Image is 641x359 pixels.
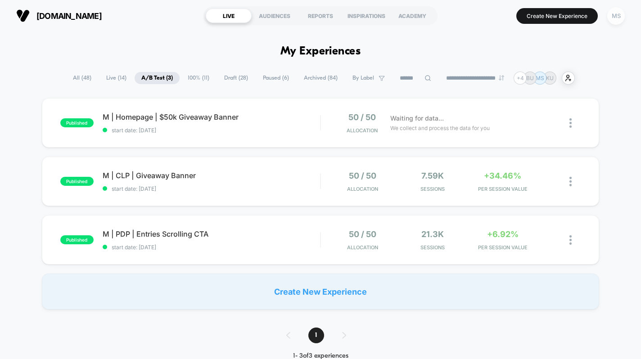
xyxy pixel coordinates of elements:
span: PER SESSION VALUE [470,244,536,251]
span: M | PDP | Entries Scrolling CTA [103,229,320,238]
span: 50 / 50 [349,171,376,180]
span: published [60,235,94,244]
span: 50 / 50 [348,112,376,122]
span: Archived ( 84 ) [297,72,344,84]
span: M | Homepage | $50k Giveaway Banner [103,112,320,121]
img: end [499,75,504,81]
div: + 4 [514,72,527,85]
p: BU [526,75,534,81]
span: Draft ( 28 ) [217,72,255,84]
span: +6.92% [487,229,519,239]
span: 21.3k [421,229,444,239]
button: [DOMAIN_NAME] [14,9,104,23]
div: Create New Experience [42,274,600,310]
span: All ( 48 ) [66,72,98,84]
button: Create New Experience [516,8,598,24]
p: MS [536,75,544,81]
p: KU [546,75,554,81]
span: start date: [DATE] [103,127,320,134]
span: Allocation [347,127,378,134]
img: close [569,235,572,245]
span: 50 / 50 [349,229,376,239]
h1: My Experiences [280,45,361,58]
div: LIVE [206,9,252,23]
span: M | CLP | Giveaway Banner [103,171,320,180]
span: Sessions [400,186,465,192]
span: A/B Test ( 3 ) [135,72,180,84]
span: Waiting for data... [390,113,444,123]
div: AUDIENCES [252,9,298,23]
div: ACADEMY [389,9,435,23]
span: 7.59k [421,171,444,180]
img: close [569,118,572,128]
span: +34.46% [484,171,521,180]
span: Paused ( 6 ) [256,72,296,84]
span: Live ( 14 ) [99,72,133,84]
span: [DOMAIN_NAME] [36,11,102,21]
span: Allocation [347,244,378,251]
span: We collect and process the data for you [390,124,490,132]
img: Visually logo [16,9,30,22]
span: published [60,177,94,186]
span: 100% ( 11 ) [181,72,216,84]
div: INSPIRATIONS [343,9,389,23]
button: MS [605,7,627,25]
img: close [569,177,572,186]
span: PER SESSION VALUE [470,186,536,192]
span: start date: [DATE] [103,185,320,192]
span: Allocation [347,186,378,192]
span: By Label [352,75,374,81]
span: published [60,118,94,127]
span: Sessions [400,244,465,251]
div: REPORTS [298,9,343,23]
span: start date: [DATE] [103,244,320,251]
span: 1 [308,328,324,343]
div: MS [607,7,625,25]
